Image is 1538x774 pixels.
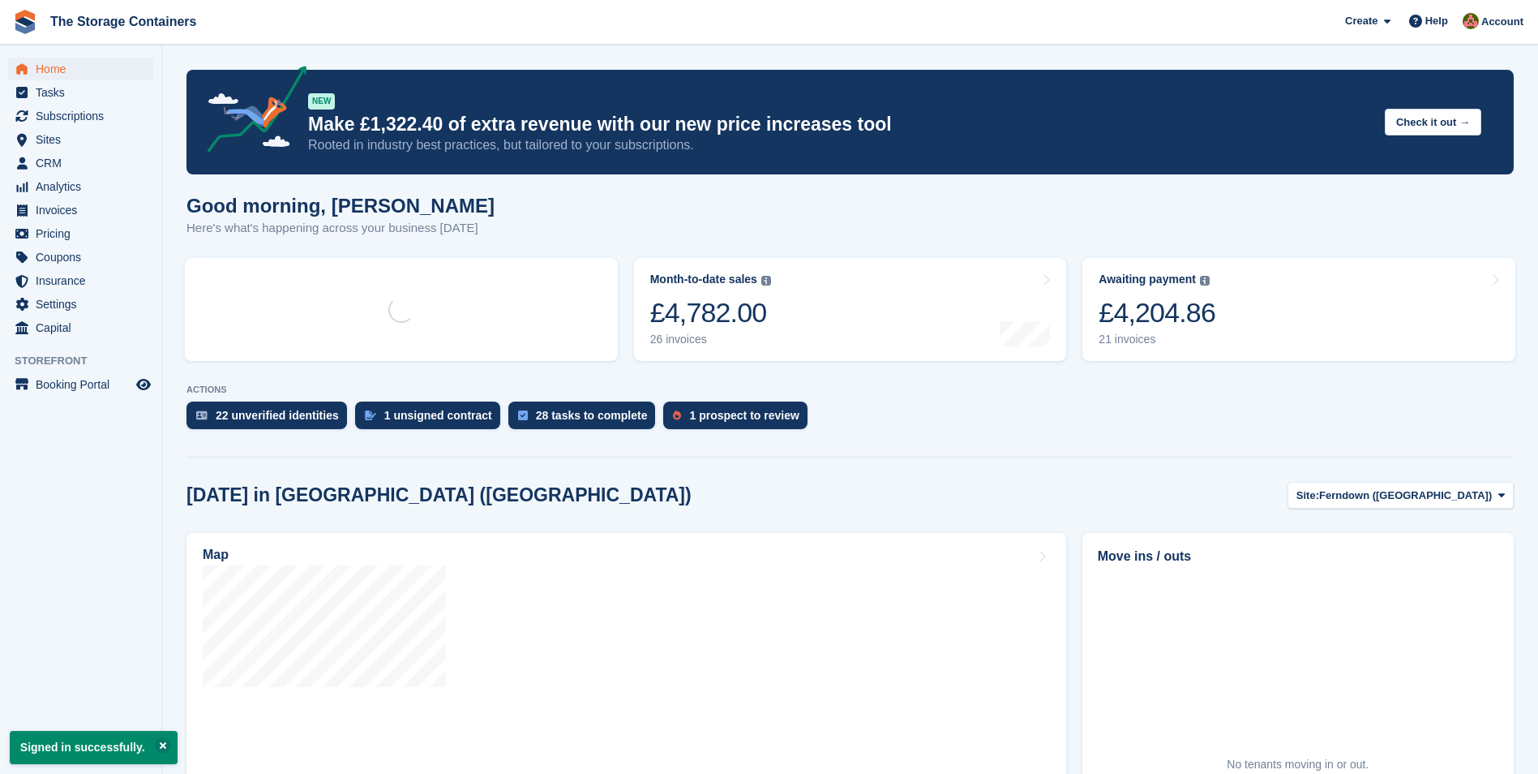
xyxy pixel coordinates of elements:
[663,402,815,437] a: 1 prospect to review
[44,8,203,35] a: The Storage Containers
[308,93,335,110] div: NEW
[1099,333,1215,346] div: 21 invoices
[1319,488,1492,504] span: Ferndown ([GEOGRAPHIC_DATA])
[216,409,339,422] div: 22 unverified identities
[8,373,153,396] a: menu
[196,411,208,420] img: verify_identity-adf6edd0f0f0b5bbfe63781bf79b02c33cf7c696d77639b501bdc392416b5a36.svg
[1345,13,1377,29] span: Create
[673,411,681,420] img: prospect-51fa495bee0391a8d652442698ab0144808aea92771e9ea1ae160a38d050c398.svg
[8,175,153,198] a: menu
[36,269,133,292] span: Insurance
[1425,13,1448,29] span: Help
[384,409,492,422] div: 1 unsigned contract
[36,222,133,245] span: Pricing
[1200,276,1210,286] img: icon-info-grey-7440780725fd019a000dd9b08b2336e03edf1995a4989e88bcd33f0948082b44.svg
[1099,273,1196,286] div: Awaiting payment
[308,113,1372,136] p: Make £1,322.40 of extra revenue with our new price increases tool
[36,105,133,127] span: Subscriptions
[186,385,1514,395] p: ACTIONS
[36,293,133,316] span: Settings
[8,199,153,221] a: menu
[650,296,771,329] div: £4,782.00
[186,484,692,506] h2: [DATE] in [GEOGRAPHIC_DATA] ([GEOGRAPHIC_DATA])
[308,136,1372,154] p: Rooted in industry best practices, but tailored to your subscriptions.
[508,402,664,437] a: 28 tasks to complete
[36,128,133,151] span: Sites
[8,269,153,292] a: menu
[355,402,508,437] a: 1 unsigned contract
[36,152,133,174] span: CRM
[689,409,799,422] div: 1 prospect to review
[650,333,771,346] div: 26 invoices
[186,195,495,217] h1: Good morning, [PERSON_NAME]
[8,222,153,245] a: menu
[1463,13,1479,29] img: Kirsty Simpson
[8,316,153,339] a: menu
[650,273,757,286] div: Month-to-date sales
[1481,14,1523,30] span: Account
[518,411,528,420] img: task-75834270c22a3079a89374b754ae025e5fb1db73e45f91037f5363f120a921f8.svg
[36,81,133,104] span: Tasks
[8,128,153,151] a: menu
[15,353,161,369] span: Storefront
[134,375,153,394] a: Preview store
[365,411,376,420] img: contract_signature_icon-13c848040528278c33f63329250d36e43548de30e8caae1d1a13099fd9432cc5.svg
[36,246,133,269] span: Coupons
[1082,258,1515,361] a: Awaiting payment £4,204.86 21 invoices
[36,373,133,396] span: Booking Portal
[8,293,153,316] a: menu
[186,402,355,437] a: 22 unverified identities
[36,316,133,339] span: Capital
[36,58,133,80] span: Home
[36,199,133,221] span: Invoices
[8,246,153,269] a: menu
[1296,488,1319,504] span: Site:
[1098,547,1498,566] h2: Move ins / outs
[10,731,178,764] p: Signed in successfully.
[8,105,153,127] a: menu
[1227,756,1369,773] div: No tenants moving in or out.
[186,219,495,238] p: Here's what's happening across your business [DATE]
[36,175,133,198] span: Analytics
[1099,296,1215,329] div: £4,204.86
[761,276,771,286] img: icon-info-grey-7440780725fd019a000dd9b08b2336e03edf1995a4989e88bcd33f0948082b44.svg
[13,10,37,34] img: stora-icon-8386f47178a22dfd0bd8f6a31ec36ba5ce8667c1dd55bd0f319d3a0aa187defe.svg
[203,548,229,562] h2: Map
[8,58,153,80] a: menu
[8,152,153,174] a: menu
[8,81,153,104] a: menu
[634,258,1067,361] a: Month-to-date sales £4,782.00 26 invoices
[194,66,307,158] img: price-adjustments-announcement-icon-8257ccfd72463d97f412b2fc003d46551f7dbcb40ab6d574587a9cd5c0d94...
[1385,109,1481,135] button: Check it out →
[536,409,648,422] div: 28 tasks to complete
[1287,482,1514,509] button: Site: Ferndown ([GEOGRAPHIC_DATA])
